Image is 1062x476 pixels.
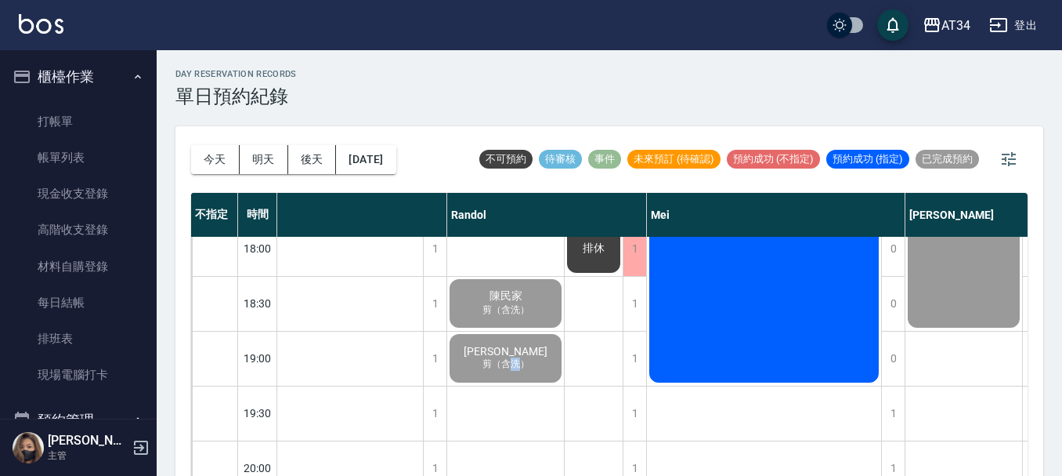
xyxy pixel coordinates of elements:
[479,152,533,166] span: 不可預約
[941,16,970,35] div: AT34
[647,193,905,237] div: Mei
[238,221,277,276] div: 18:00
[238,386,277,441] div: 19:30
[916,9,977,42] button: AT34
[191,193,238,237] div: 不指定
[423,387,446,441] div: 1
[627,152,721,166] span: 未來預訂 (待確認)
[580,242,608,256] span: 排休
[881,387,905,441] div: 1
[6,357,150,393] a: 現場電腦打卡
[983,11,1043,40] button: 登出
[191,145,240,174] button: 今天
[6,285,150,321] a: 每日結帳
[479,303,533,317] span: 剪（含洗）
[175,85,297,107] h3: 單日預約紀錄
[240,145,288,174] button: 明天
[336,145,396,174] button: [DATE]
[881,222,905,276] div: 0
[877,9,908,41] button: save
[461,345,551,358] span: [PERSON_NAME]
[6,176,150,212] a: 現金收支登錄
[588,152,621,166] span: 事件
[623,277,646,331] div: 1
[623,332,646,386] div: 1
[727,152,820,166] span: 預約成功 (不指定)
[48,449,128,463] p: 主管
[6,249,150,285] a: 材料自購登錄
[19,14,63,34] img: Logo
[6,400,150,441] button: 預約管理
[238,331,277,386] div: 19:00
[881,332,905,386] div: 0
[447,193,647,237] div: Randol
[6,321,150,357] a: 排班表
[6,104,150,140] a: 打帳單
[189,193,447,237] div: [PERSON_NAME]
[6,56,150,97] button: 櫃檯作業
[916,152,979,166] span: 已完成預約
[423,222,446,276] div: 1
[288,145,337,174] button: 後天
[486,289,526,303] span: 陳民家
[175,69,297,79] h2: day Reservation records
[826,152,909,166] span: 預約成功 (指定)
[905,193,1046,237] div: [PERSON_NAME]
[238,276,277,331] div: 18:30
[479,358,533,371] span: 剪（含洗）
[48,433,128,449] h5: [PERSON_NAME]
[623,387,646,441] div: 1
[13,432,44,463] img: Person
[623,222,646,276] div: 1
[238,193,277,237] div: 時間
[6,212,150,248] a: 高階收支登錄
[423,277,446,331] div: 1
[881,277,905,331] div: 0
[6,140,150,176] a: 帳單列表
[423,332,446,386] div: 1
[539,152,582,166] span: 待審核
